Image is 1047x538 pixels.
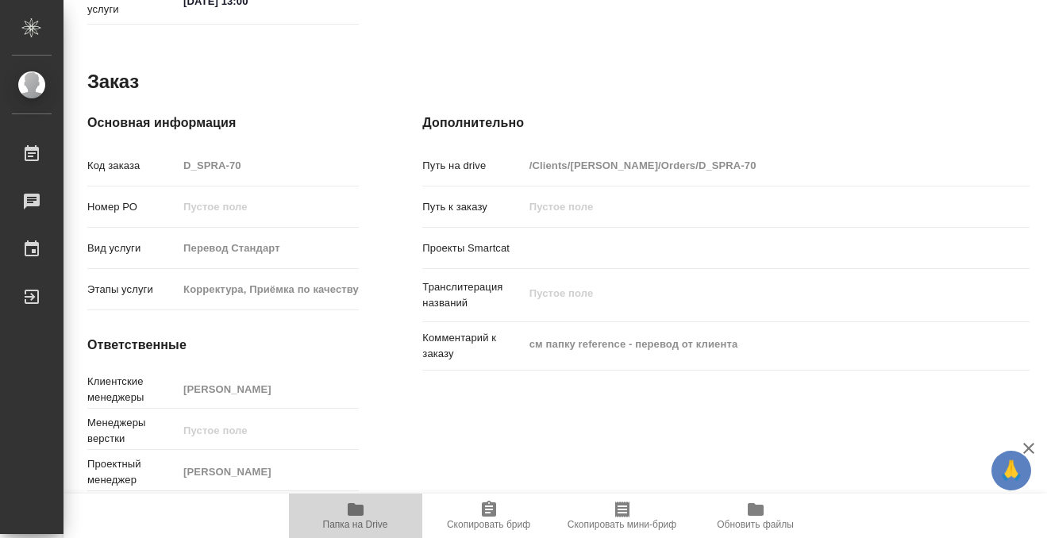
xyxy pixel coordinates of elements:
[689,494,822,538] button: Обновить файлы
[991,451,1031,490] button: 🙏
[422,494,556,538] button: Скопировать бриф
[524,331,979,358] textarea: см папку reference - перевод от клиента
[87,336,359,355] h4: Ответственные
[568,519,676,530] span: Скопировать мини-бриф
[323,519,388,530] span: Папка на Drive
[422,158,523,174] p: Путь на drive
[87,374,178,405] p: Клиентские менеджеры
[178,419,359,442] input: Пустое поле
[178,460,359,483] input: Пустое поле
[87,158,178,174] p: Код заказа
[289,494,422,538] button: Папка на Drive
[447,519,530,530] span: Скопировать бриф
[178,195,359,218] input: Пустое поле
[87,69,139,94] h2: Заказ
[87,282,178,298] p: Этапы услуги
[998,454,1025,487] span: 🙏
[556,494,689,538] button: Скопировать мини-бриф
[178,236,359,259] input: Пустое поле
[178,378,359,401] input: Пустое поле
[87,199,178,215] p: Номер РО
[178,154,359,177] input: Пустое поле
[422,279,523,311] p: Транслитерация названий
[422,113,1030,133] h4: Дополнительно
[524,195,979,218] input: Пустое поле
[87,113,359,133] h4: Основная информация
[422,199,523,215] p: Путь к заказу
[422,240,523,256] p: Проекты Smartcat
[524,154,979,177] input: Пустое поле
[87,415,178,447] p: Менеджеры верстки
[87,240,178,256] p: Вид услуги
[87,456,178,488] p: Проектный менеджер
[422,330,523,362] p: Комментарий к заказу
[717,519,794,530] span: Обновить файлы
[178,278,359,301] input: Пустое поле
